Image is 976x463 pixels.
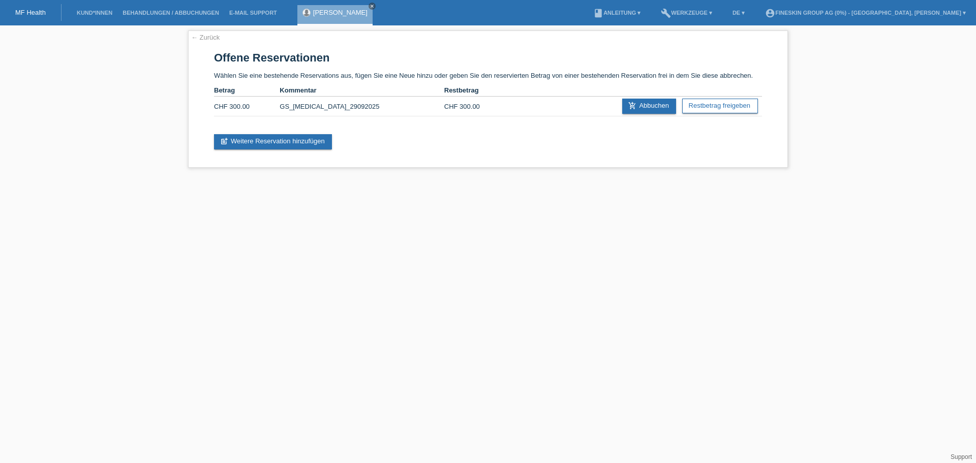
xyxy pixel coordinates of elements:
a: bookAnleitung ▾ [588,10,646,16]
td: CHF 300.00 [444,97,510,116]
i: book [593,8,603,18]
a: account_circleFineSkin Group AG (0%) - [GEOGRAPHIC_DATA], [PERSON_NAME] ▾ [760,10,971,16]
i: close [370,4,375,9]
th: Betrag [214,84,280,97]
div: Wählen Sie eine bestehende Reservations aus, fügen Sie eine Neue hinzu oder geben Sie den reservi... [188,30,788,168]
a: post_addWeitere Reservation hinzufügen [214,134,332,149]
a: add_shopping_cartAbbuchen [622,99,676,114]
a: DE ▾ [727,10,750,16]
th: Kommentar [280,84,444,97]
td: GS_[MEDICAL_DATA]_29092025 [280,97,444,116]
a: Kund*innen [72,10,117,16]
a: Support [951,453,972,460]
td: CHF 300.00 [214,97,280,116]
i: account_circle [765,8,775,18]
i: add_shopping_cart [628,102,636,110]
h1: Offene Reservationen [214,51,762,64]
i: build [661,8,671,18]
i: post_add [220,137,228,145]
a: Behandlungen / Abbuchungen [117,10,224,16]
a: ← Zurück [191,34,220,41]
th: Restbetrag [444,84,510,97]
a: E-Mail Support [224,10,282,16]
a: [PERSON_NAME] [313,9,368,16]
a: Restbetrag freigeben [682,99,758,113]
a: close [369,3,376,10]
a: MF Health [15,9,46,16]
a: buildWerkzeuge ▾ [656,10,717,16]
